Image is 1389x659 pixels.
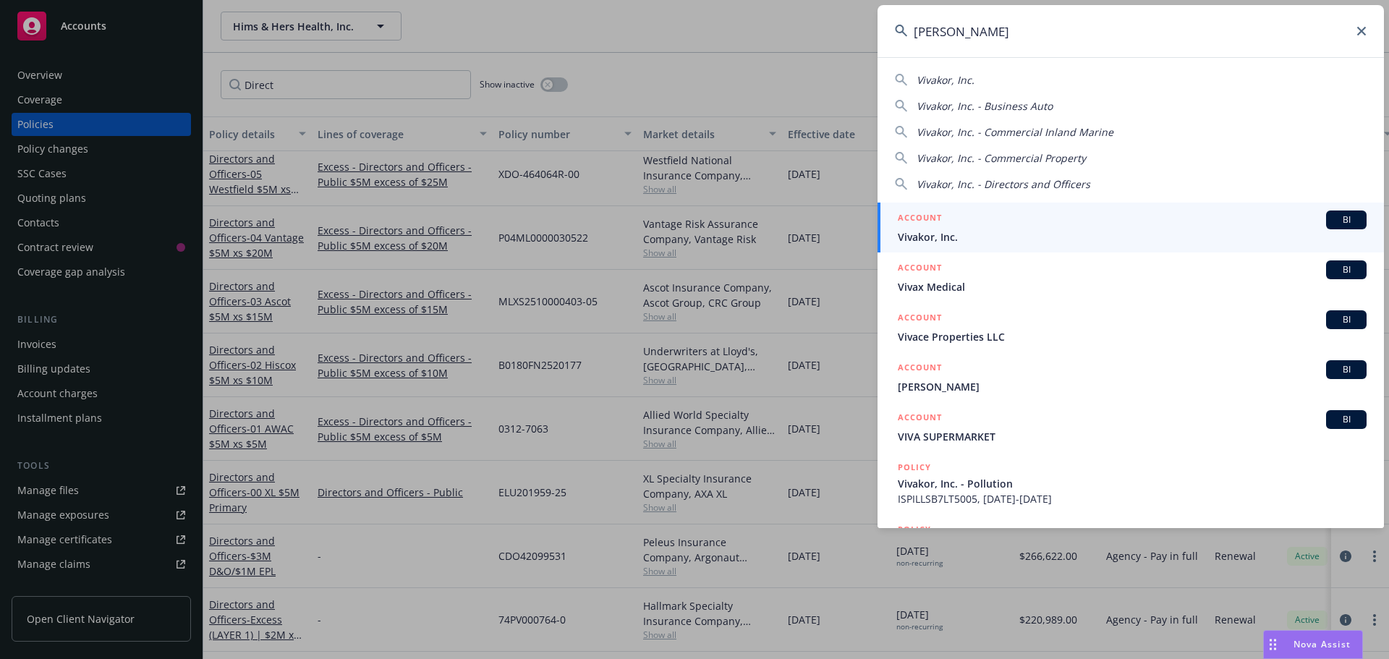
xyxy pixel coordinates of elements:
span: [PERSON_NAME] [898,379,1367,394]
h5: POLICY [898,460,931,475]
a: ACCOUNTBI[PERSON_NAME] [878,352,1384,402]
h5: ACCOUNT [898,410,942,428]
span: VIVA SUPERMARKET [898,429,1367,444]
span: Vivakor, Inc. - Commercial Inland Marine [917,125,1113,139]
button: Nova Assist [1263,630,1363,659]
h5: ACCOUNT [898,360,942,378]
span: Vivakor, Inc. [898,229,1367,245]
span: Nova Assist [1294,638,1351,650]
h5: ACCOUNT [898,260,942,278]
a: ACCOUNTBIVIVA SUPERMARKET [878,402,1384,452]
a: ACCOUNTBIVivace Properties LLC [878,302,1384,352]
a: POLICYVivakor, Inc. - PollutionISPILLSB7LT5005, [DATE]-[DATE] [878,452,1384,514]
span: Vivakor, Inc. - Business Auto [917,99,1053,113]
span: ISPILLSB7LT5005, [DATE]-[DATE] [898,491,1367,506]
span: Vivakor, Inc. [917,73,974,87]
span: BI [1332,413,1361,426]
span: Vivakor, Inc. - Pollution [898,476,1367,491]
span: Vivakor, Inc. - Directors and Officers [917,177,1090,191]
h5: ACCOUNT [898,310,942,328]
a: ACCOUNTBIVivax Medical [878,252,1384,302]
h5: ACCOUNT [898,211,942,228]
span: Vivakor, Inc. - Commercial Property [917,151,1086,165]
span: Vivace Properties LLC [898,329,1367,344]
span: Vivax Medical [898,279,1367,294]
h5: POLICY [898,522,931,537]
a: ACCOUNTBIVivakor, Inc. [878,203,1384,252]
input: Search... [878,5,1384,57]
span: BI [1332,363,1361,376]
a: POLICY [878,514,1384,577]
span: BI [1332,263,1361,276]
div: Drag to move [1264,631,1282,658]
span: BI [1332,213,1361,226]
span: BI [1332,313,1361,326]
